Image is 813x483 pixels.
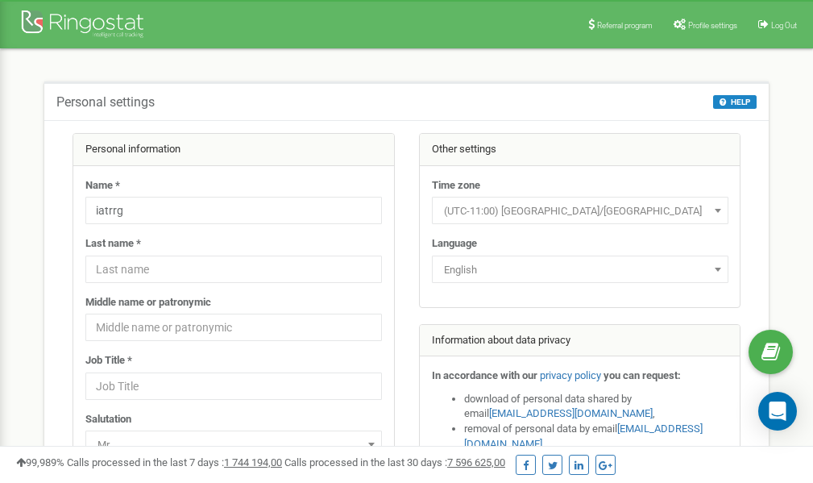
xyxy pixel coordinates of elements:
h5: Personal settings [56,95,155,110]
strong: In accordance with our [432,369,537,381]
a: [EMAIL_ADDRESS][DOMAIN_NAME] [489,407,653,419]
span: Calls processed in the last 7 days : [67,456,282,468]
label: Last name * [85,236,141,252]
label: Job Title * [85,353,132,368]
li: removal of personal data by email , [464,422,728,452]
span: (UTC-11:00) Pacific/Midway [432,197,728,224]
strong: you can request: [604,369,681,381]
span: Log Out [771,21,797,30]
span: Referral program [597,21,653,30]
input: Last name [85,256,382,283]
span: English [432,256,728,283]
button: HELP [713,95,757,109]
label: Language [432,236,477,252]
span: Profile settings [688,21,737,30]
div: Information about data privacy [420,325,740,357]
label: Salutation [85,412,131,427]
label: Middle name or patronymic [85,295,211,310]
input: Name [85,197,382,224]
span: English [438,259,723,281]
label: Time zone [432,178,480,194]
input: Job Title [85,373,382,400]
input: Middle name or patronymic [85,314,382,341]
span: Mr. [85,431,382,458]
a: privacy policy [540,369,601,381]
span: (UTC-11:00) Pacific/Midway [438,200,723,223]
u: 7 596 625,00 [447,456,505,468]
label: Name * [85,178,120,194]
span: Mr. [91,434,376,456]
span: 99,989% [16,456,64,468]
div: Other settings [420,134,740,166]
u: 1 744 194,00 [224,456,282,468]
span: Calls processed in the last 30 days : [284,456,505,468]
li: download of personal data shared by email , [464,392,728,422]
div: Open Intercom Messenger [758,392,797,431]
div: Personal information [73,134,394,166]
